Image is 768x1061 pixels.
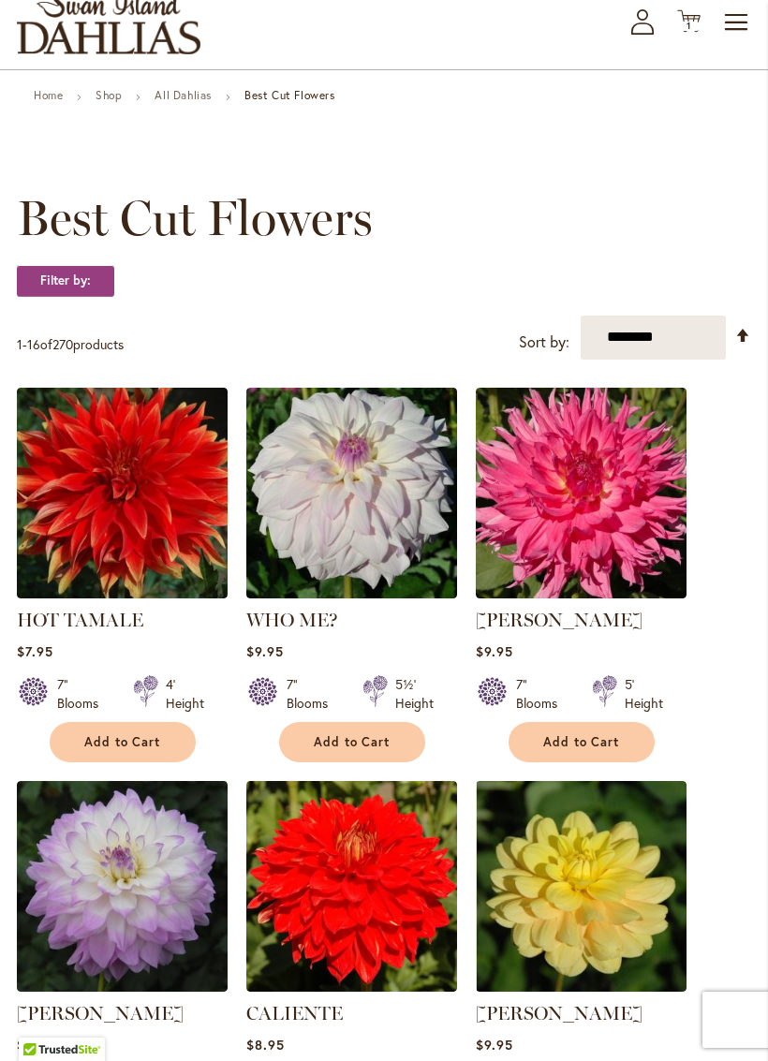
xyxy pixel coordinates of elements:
a: CALIENTE [246,978,457,995]
span: 16 [27,335,40,353]
span: $7.95 [17,642,53,660]
a: Who Me? [246,584,457,602]
span: Best Cut Flowers [17,190,373,246]
img: AHOY MATEY [476,781,687,992]
div: 7" Blooms [287,675,340,713]
a: Home [34,88,63,102]
button: 1 [677,9,701,35]
button: Add to Cart [279,722,425,762]
span: Add to Cart [543,734,620,750]
button: Add to Cart [509,722,655,762]
label: Sort by: [519,325,569,360]
strong: Filter by: [17,265,114,297]
div: 7" Blooms [516,675,569,713]
a: [PERSON_NAME] [476,609,642,631]
div: 7" Blooms [57,675,111,713]
a: [PERSON_NAME] [476,1002,642,1024]
a: [PERSON_NAME] [17,1002,184,1024]
a: MIKAYLA MIRANDA [17,978,228,995]
span: 1 [17,335,22,353]
span: 270 [52,335,73,353]
a: CALIENTE [246,1002,343,1024]
div: 4' Height [166,675,204,713]
span: 1 [687,20,691,32]
strong: Best Cut Flowers [244,88,335,102]
iframe: Launch Accessibility Center [14,995,66,1047]
img: MIKAYLA MIRANDA [17,781,228,992]
span: Add to Cart [314,734,391,750]
img: Hot Tamale [17,388,228,598]
a: HOT TAMALE [17,609,143,631]
span: Add to Cart [84,734,161,750]
img: Who Me? [246,388,457,598]
a: HELEN RICHMOND [476,584,687,602]
span: $9.95 [476,642,513,660]
img: HELEN RICHMOND [476,388,687,598]
div: 5½' Height [395,675,434,713]
a: AHOY MATEY [476,978,687,995]
p: - of products [17,330,124,360]
a: WHO ME? [246,609,338,631]
a: Hot Tamale [17,584,228,602]
a: All Dahlias [155,88,212,102]
span: $9.95 [476,1036,513,1054]
span: $9.95 [246,642,284,660]
span: $8.95 [246,1036,285,1054]
button: Add to Cart [50,722,196,762]
img: CALIENTE [246,781,457,992]
div: 5' Height [625,675,663,713]
a: Shop [96,88,122,102]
